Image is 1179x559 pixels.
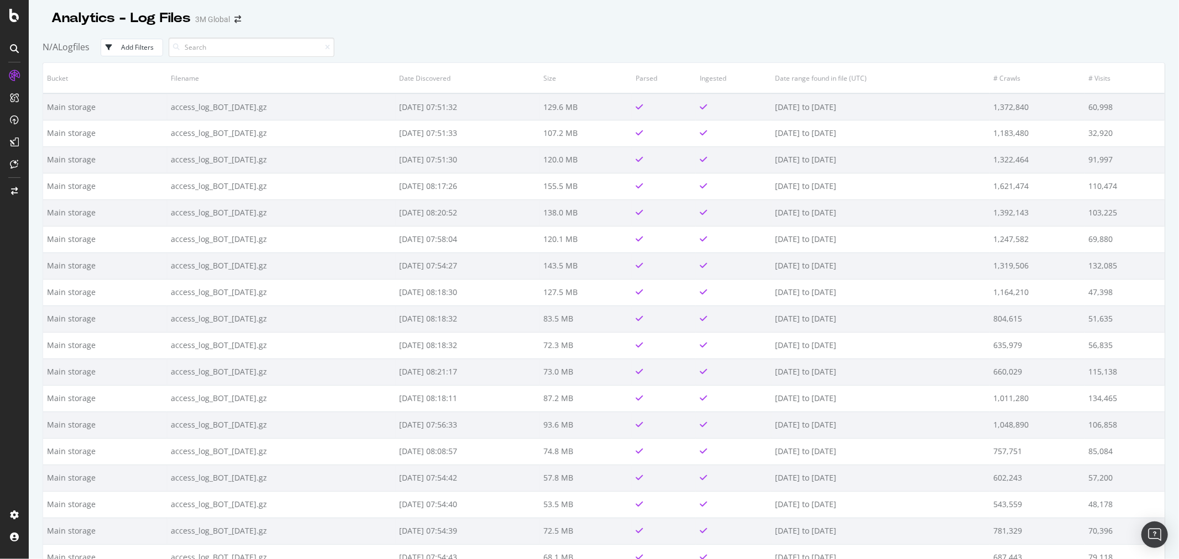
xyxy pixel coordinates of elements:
[990,63,1084,93] th: # Crawls
[43,279,167,305] td: Main storage
[771,412,989,438] td: [DATE] to [DATE]
[771,438,989,465] td: [DATE] to [DATE]
[43,146,167,173] td: Main storage
[771,226,989,252] td: [DATE] to [DATE]
[395,63,539,93] th: Date Discovered
[1084,146,1165,173] td: 91,997
[990,173,1084,199] td: 1,621,474
[1084,412,1165,438] td: 106,858
[395,93,539,120] td: [DATE] 07:51:32
[167,252,395,279] td: access_log_BOT_[DATE].gz
[990,358,1084,385] td: 660,029
[539,305,632,332] td: 83.5 MB
[1084,438,1165,465] td: 85,084
[395,305,539,332] td: [DATE] 08:18:32
[990,252,1084,279] td: 1,319,506
[539,226,632,252] td: 120.1 MB
[1084,465,1165,491] td: 57,200
[990,465,1084,491] td: 602,243
[43,63,167,93] th: Bucket
[539,93,632,120] td: 129.6 MB
[43,358,167,385] td: Main storage
[696,63,771,93] th: Ingested
[1084,199,1165,226] td: 103,225
[771,465,989,491] td: [DATE] to [DATE]
[395,226,539,252] td: [DATE] 07:58:04
[771,279,989,305] td: [DATE] to [DATE]
[990,146,1084,173] td: 1,322,464
[1084,120,1165,146] td: 32,920
[395,491,539,518] td: [DATE] 07:54:40
[1084,252,1165,279] td: 132,085
[771,491,989,518] td: [DATE] to [DATE]
[990,226,1084,252] td: 1,247,582
[234,15,241,23] div: arrow-right-arrow-left
[990,518,1084,544] td: 781,329
[1084,385,1165,412] td: 134,465
[169,38,334,57] input: Search
[167,332,395,358] td: access_log_BOT_[DATE].gz
[395,252,539,279] td: [DATE] 07:54:27
[1084,173,1165,199] td: 110,474
[395,465,539,491] td: [DATE] 07:54:42
[101,39,163,56] button: Add Filters
[167,438,395,465] td: access_log_BOT_[DATE].gz
[539,120,632,146] td: 107.2 MB
[167,385,395,412] td: access_log_BOT_[DATE].gz
[990,438,1084,465] td: 757,751
[51,9,191,28] div: Analytics - Log Files
[1084,279,1165,305] td: 47,398
[771,305,989,332] td: [DATE] to [DATE]
[771,332,989,358] td: [DATE] to [DATE]
[167,63,395,93] th: Filename
[43,465,167,491] td: Main storage
[1084,518,1165,544] td: 70,396
[43,173,167,199] td: Main storage
[1084,491,1165,518] td: 48,178
[167,120,395,146] td: access_log_BOT_[DATE].gz
[167,305,395,332] td: access_log_BOT_[DATE].gz
[58,41,90,53] span: Logfiles
[43,252,167,279] td: Main storage
[195,14,230,25] div: 3M Global
[539,279,632,305] td: 127.5 MB
[167,226,395,252] td: access_log_BOT_[DATE].gz
[990,412,1084,438] td: 1,048,890
[395,332,539,358] td: [DATE] 08:18:32
[43,226,167,252] td: Main storage
[395,412,539,438] td: [DATE] 07:56:33
[43,93,167,120] td: Main storage
[1084,93,1165,120] td: 60,998
[632,63,696,93] th: Parsed
[771,63,989,93] th: Date range found in file (UTC)
[539,252,632,279] td: 143.5 MB
[43,120,167,146] td: Main storage
[1084,226,1165,252] td: 69,880
[1084,358,1165,385] td: 115,138
[539,146,632,173] td: 120.0 MB
[990,332,1084,358] td: 635,979
[771,93,989,120] td: [DATE] to [DATE]
[539,173,632,199] td: 155.5 MB
[395,120,539,146] td: [DATE] 07:51:33
[43,305,167,332] td: Main storage
[771,120,989,146] td: [DATE] to [DATE]
[395,199,539,226] td: [DATE] 08:20:52
[539,358,632,385] td: 73.0 MB
[43,438,167,465] td: Main storage
[539,199,632,226] td: 138.0 MB
[121,43,154,52] div: Add Filters
[395,385,539,412] td: [DATE] 08:18:11
[771,358,989,385] td: [DATE] to [DATE]
[990,279,1084,305] td: 1,164,210
[539,385,632,412] td: 87.2 MB
[167,146,395,173] td: access_log_BOT_[DATE].gz
[771,173,989,199] td: [DATE] to [DATE]
[539,518,632,544] td: 72.5 MB
[1084,305,1165,332] td: 51,635
[539,491,632,518] td: 53.5 MB
[167,518,395,544] td: access_log_BOT_[DATE].gz
[1141,521,1168,548] div: Open Intercom Messenger
[539,63,632,93] th: Size
[771,385,989,412] td: [DATE] to [DATE]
